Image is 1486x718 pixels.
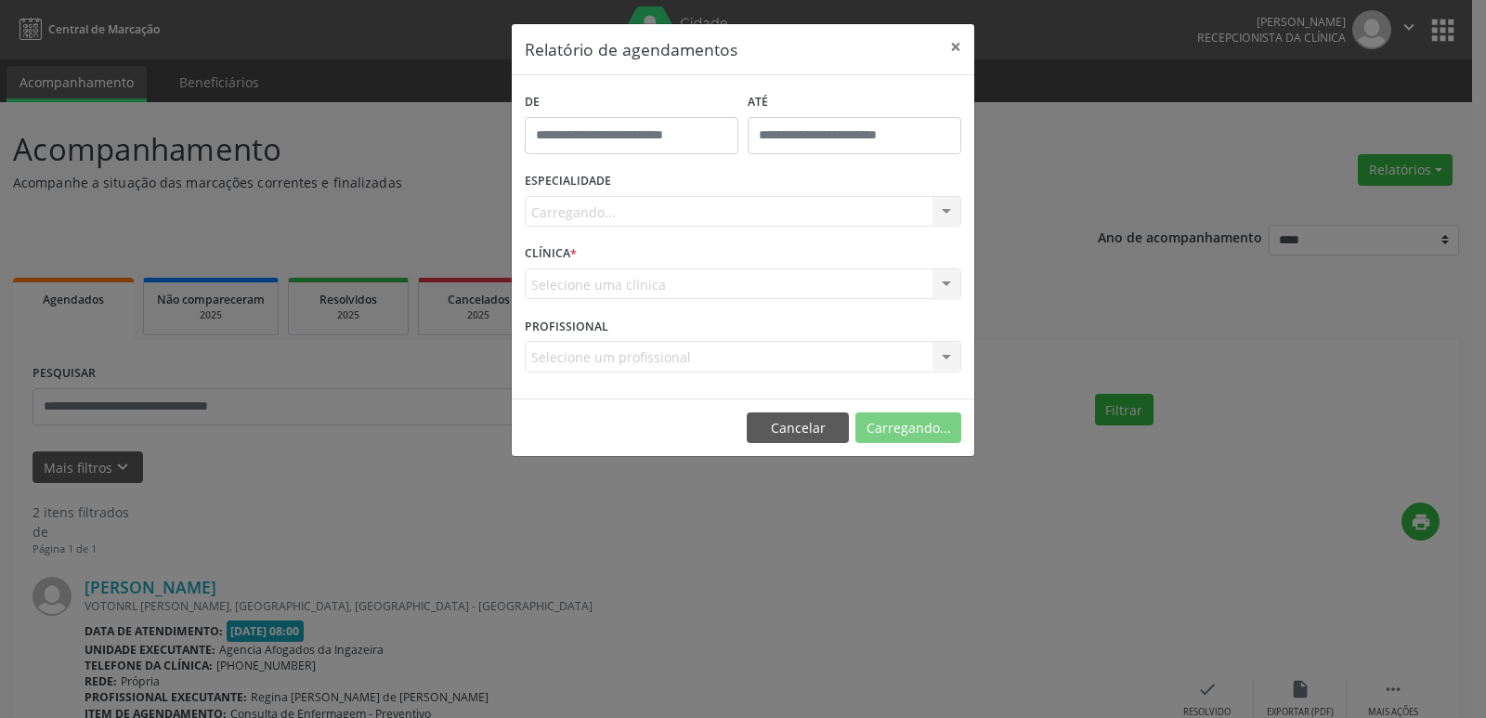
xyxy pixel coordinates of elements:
h5: Relatório de agendamentos [525,37,737,61]
button: Carregando... [855,412,961,444]
label: ATÉ [748,88,961,117]
label: ESPECIALIDADE [525,167,611,196]
label: CLÍNICA [525,240,577,268]
label: PROFISSIONAL [525,312,608,341]
button: Cancelar [747,412,849,444]
label: De [525,88,738,117]
button: Close [937,24,974,70]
